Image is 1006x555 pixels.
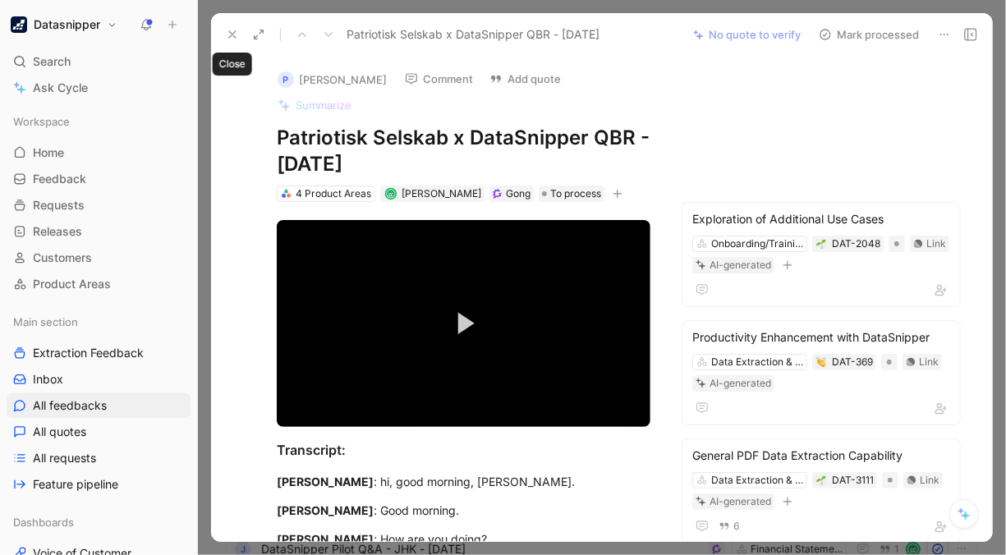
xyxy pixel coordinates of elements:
[296,186,371,202] div: 4 Product Areas
[402,187,481,200] span: [PERSON_NAME]
[277,440,650,460] div: Transcript:
[397,67,480,90] button: Comment
[7,140,191,165] a: Home
[692,446,950,466] div: General PDF Data Extraction Capability
[715,517,743,535] button: 6
[33,78,88,98] span: Ask Cycle
[7,310,191,334] div: Main section
[34,17,100,32] h1: Datasnipper
[270,67,394,92] button: P[PERSON_NAME]
[711,472,803,488] div: Data Extraction & Snipping
[33,197,85,213] span: Requests
[33,450,96,466] span: All requests
[13,514,74,530] span: Dashboards
[435,296,491,351] button: Play Video
[7,341,191,365] a: Extraction Feedback
[13,314,78,330] span: Main section
[7,510,191,534] div: Dashboards
[7,219,191,244] a: Releases
[386,189,395,198] img: avatar
[33,144,64,161] span: Home
[710,493,771,510] div: AI-generated
[33,250,92,266] span: Customers
[733,521,740,531] span: 6
[296,98,351,112] span: Summarize
[13,113,70,130] span: Workspace
[7,167,191,191] a: Feedback
[270,94,359,117] button: Summarize
[816,239,826,249] img: 🌱
[277,475,374,488] mark: [PERSON_NAME]
[710,375,771,392] div: AI-generated
[7,420,191,444] a: All quotes
[33,397,107,414] span: All feedbacks
[692,209,950,229] div: Exploration of Additional Use Cases
[811,23,926,46] button: Mark processed
[692,328,950,347] div: Productivity Enhancement with DataSnipper
[815,356,827,368] button: 👏
[278,71,294,88] div: P
[277,530,650,548] div: : How are you doing?
[33,345,144,361] span: Extraction Feedback
[482,67,568,90] button: Add quote
[277,532,374,546] mark: [PERSON_NAME]
[539,186,604,202] div: To process
[7,245,191,270] a: Customers
[33,276,111,292] span: Product Areas
[7,446,191,470] a: All requests
[7,310,191,497] div: Main sectionExtraction FeedbackInboxAll feedbacksAll quotesAll requestsFeature pipeline
[347,25,599,44] span: Patriotisk Selskab x DataSnipper QBR - [DATE]
[277,502,650,519] div: : Good morning.
[7,272,191,296] a: Product Areas
[711,354,803,370] div: Data Extraction & Snipping
[815,238,827,250] button: 🌱
[11,16,27,33] img: Datasnipper
[926,236,946,252] div: Link
[7,76,191,100] a: Ask Cycle
[832,354,873,370] div: DAT-369
[7,109,191,134] div: Workspace
[7,13,122,36] button: DatasnipperDatasnipper
[33,424,86,440] span: All quotes
[33,171,86,187] span: Feedback
[7,393,191,418] a: All feedbacks
[7,49,191,74] div: Search
[213,53,252,76] div: Close
[550,186,601,202] span: To process
[277,220,650,428] div: Video Player
[277,473,650,490] div: : hi, good morning, [PERSON_NAME].
[815,475,827,486] button: 🌱
[832,236,880,252] div: DAT-2048
[33,223,82,240] span: Releases
[816,357,826,367] img: 👏
[710,257,771,273] div: AI-generated
[33,52,71,71] span: Search
[7,472,191,497] a: Feature pipeline
[506,186,531,202] div: Gong
[686,23,808,46] button: No quote to verify
[816,475,826,485] img: 🌱
[920,472,939,488] div: Link
[33,476,118,493] span: Feature pipeline
[33,371,63,388] span: Inbox
[832,472,874,488] div: DAT-3111
[7,367,191,392] a: Inbox
[277,503,374,517] mark: [PERSON_NAME]
[277,125,650,177] h1: Patriotisk Selskab x DataSnipper QBR - [DATE]
[7,193,191,218] a: Requests
[919,354,939,370] div: Link
[711,236,803,252] div: Onboarding/Training/Support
